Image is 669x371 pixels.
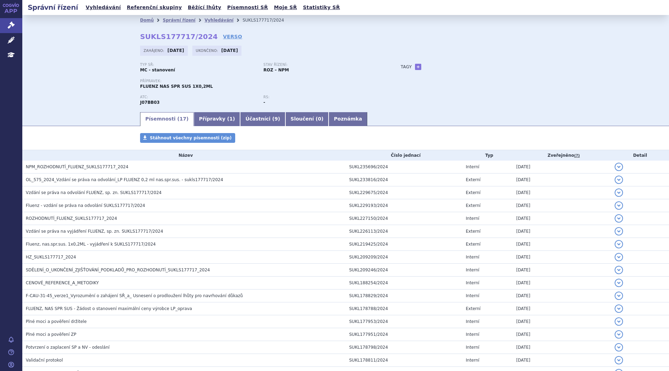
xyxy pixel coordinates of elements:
[466,319,479,324] span: Interní
[466,255,479,260] span: Interní
[196,48,220,53] span: Ukončeno:
[513,289,611,302] td: [DATE]
[168,48,184,53] strong: [DATE]
[140,112,194,126] a: Písemnosti (17)
[615,227,623,235] button: detail
[466,203,480,208] span: Externí
[140,18,154,23] a: Domů
[140,63,256,67] p: Typ SŘ:
[466,280,479,285] span: Interní
[26,268,210,272] span: SDĚLENÍ_O_UKONČENÍ_ZJIŠŤOVÁNÍ_PODKLADŮ_PRO_ROZHODNUTÍ_SUKLS177717_2024
[513,341,611,354] td: [DATE]
[513,354,611,367] td: [DATE]
[301,3,342,12] a: Statistiky SŘ
[22,2,84,12] h2: Správní řízení
[346,264,462,277] td: SUKL209246/2024
[26,345,109,350] span: Potvrzení o zaplacení SP a NV - odeslání
[466,229,480,234] span: Externí
[223,33,242,40] a: VERSO
[513,238,611,251] td: [DATE]
[263,68,289,72] strong: ROZ – NPM
[275,116,278,122] span: 9
[615,214,623,223] button: detail
[513,161,611,173] td: [DATE]
[346,277,462,289] td: SUKL188254/2024
[513,173,611,186] td: [DATE]
[513,264,611,277] td: [DATE]
[466,190,480,195] span: Externí
[462,150,513,161] th: Typ
[513,186,611,199] td: [DATE]
[140,32,218,41] strong: SUKLS177717/2024
[466,216,479,221] span: Interní
[513,225,611,238] td: [DATE]
[346,199,462,212] td: SUKL229193/2024
[513,328,611,341] td: [DATE]
[272,3,299,12] a: Moje SŘ
[285,112,329,126] a: Sloučení (0)
[346,150,462,161] th: Číslo jednací
[611,150,669,161] th: Detail
[163,18,195,23] a: Správní řízení
[240,112,285,126] a: Účastníci (9)
[221,48,238,53] strong: [DATE]
[26,332,76,337] span: Plné moci a pověření ZP
[26,229,163,234] span: Vzdání se práva na vyjádření FLUENZ, sp. zn. SUKLS177717/2024
[26,190,162,195] span: Vzdání se práva na odvolání FLUENZ, sp. zn. SUKLS177717/2024
[140,133,235,143] a: Stáhnout všechny písemnosti (zip)
[26,255,76,260] span: HZ_SUKLS177717_2024
[615,240,623,248] button: detail
[346,161,462,173] td: SUKL235696/2024
[84,3,123,12] a: Vyhledávání
[615,176,623,184] button: detail
[26,242,156,247] span: Fluenz, nas.spr.sus. 1x0,2ML - vyjádření k SUKLS177717/2024
[140,84,213,89] span: FLUENZ NAS SPR SUS 1X0,2ML
[346,186,462,199] td: SUKL229675/2024
[513,150,611,161] th: Zveřejněno
[574,153,580,158] abbr: (?)
[346,289,462,302] td: SUKL178829/2024
[26,319,87,324] span: Plné moci a pověření držitele
[22,150,346,161] th: Název
[346,315,462,328] td: SUKL177953/2024
[346,212,462,225] td: SUKL227150/2024
[26,177,223,182] span: OL_575_2024_Vzdání se práva na odvolání_LP FLUENZ 0,2 ml nas.spr.sus. - sukls177717/2024
[513,251,611,264] td: [DATE]
[615,201,623,210] button: detail
[401,63,412,71] h3: Tagy
[466,293,479,298] span: Interní
[229,116,233,122] span: 1
[26,216,117,221] span: ROZHODNUTÍ_FLUENZ_SUKLS177717_2024
[329,112,367,126] a: Poznámka
[466,164,479,169] span: Interní
[615,330,623,339] button: detail
[615,279,623,287] button: detail
[466,358,479,363] span: Interní
[513,315,611,328] td: [DATE]
[26,164,128,169] span: NPM_ROZHODNUTÍ_FLUENZ_SUKLS177717_2024
[150,136,232,140] span: Stáhnout všechny písemnosti (zip)
[466,177,480,182] span: Externí
[144,48,166,53] span: Zahájeno:
[513,212,611,225] td: [DATE]
[26,358,63,363] span: Validační protokol
[466,306,480,311] span: Externí
[466,268,479,272] span: Interní
[615,253,623,261] button: detail
[615,304,623,313] button: detail
[194,112,240,126] a: Přípravky (1)
[243,15,293,25] li: SUKLS177717/2024
[26,280,99,285] span: CENOVÉ_REFERENCE_A_METODIKY
[615,317,623,326] button: detail
[615,266,623,274] button: detail
[26,293,243,298] span: F-CAU-31-45_verze1_Vyrozumění o zahájení SŘ_a_ Usnesení o prodloužení lhůty pro navrhování důkazů
[513,277,611,289] td: [DATE]
[125,3,184,12] a: Referenční skupiny
[346,354,462,367] td: SUKL178811/2024
[225,3,270,12] a: Písemnosti SŘ
[205,18,233,23] a: Vyhledávání
[466,332,479,337] span: Interní
[140,95,256,99] p: ATC:
[318,116,321,122] span: 0
[140,100,160,105] strong: CHŘIPKA, ŽIVÝ ATENUOVANÝ VIRUS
